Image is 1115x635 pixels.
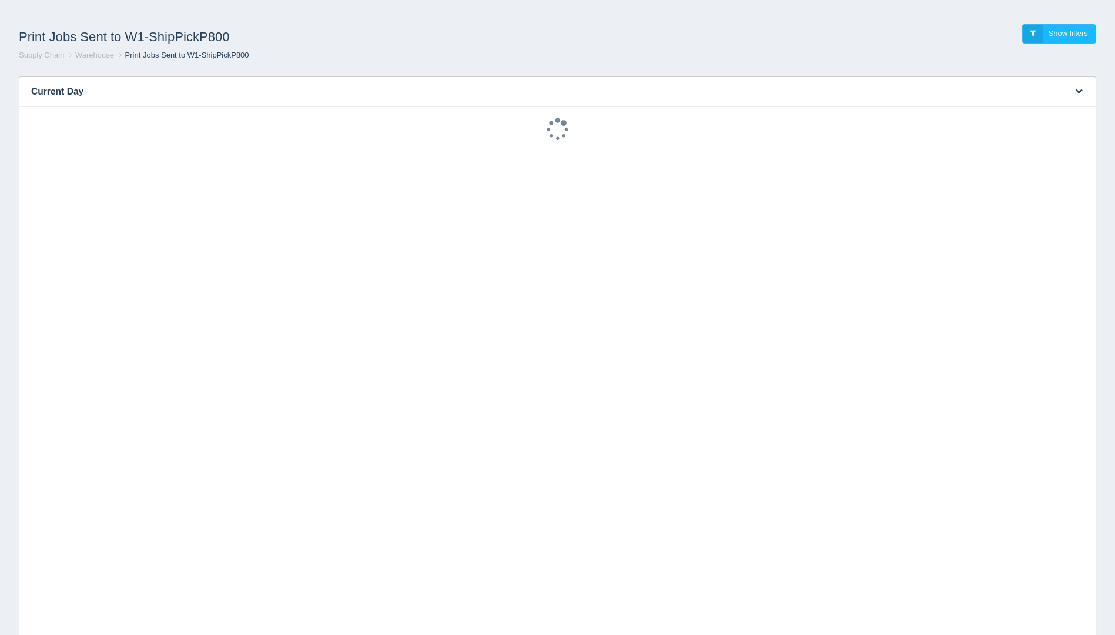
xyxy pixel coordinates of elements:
[19,77,1060,106] h3: Current Day
[19,24,558,50] h1: Print Jobs Sent to W1-ShipPickP800
[1049,29,1088,38] span: Show filters
[19,51,64,59] a: Supply Chain
[1022,24,1096,44] a: Show filters
[116,50,249,61] li: Print Jobs Sent to W1-ShipPickP800
[75,51,114,59] a: Warehouse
